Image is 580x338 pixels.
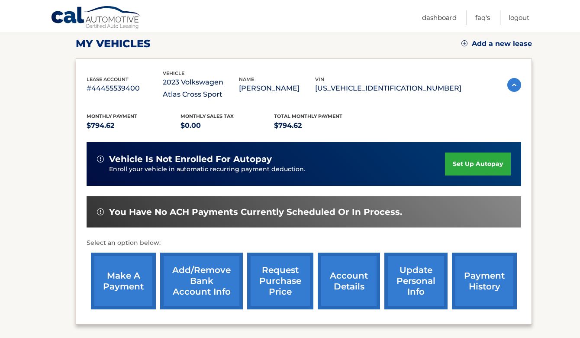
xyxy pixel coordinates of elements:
span: vin [315,76,324,82]
a: set up autopay [445,153,511,175]
a: update personal info [384,253,448,309]
a: make a payment [91,253,156,309]
span: vehicle [163,70,184,76]
img: alert-white.svg [97,156,104,162]
p: $0.00 [180,120,274,132]
a: Dashboard [422,10,457,25]
a: request purchase price [247,253,313,309]
p: Enroll your vehicle in automatic recurring payment deduction. [109,165,445,174]
span: Monthly Payment [87,113,137,119]
span: vehicle is not enrolled for autopay [109,154,272,165]
p: [PERSON_NAME] [239,82,315,94]
span: You have no ACH payments currently scheduled or in process. [109,207,402,218]
p: Select an option below: [87,238,521,248]
p: $794.62 [274,120,368,132]
p: $794.62 [87,120,180,132]
a: FAQ's [475,10,490,25]
a: Add/Remove bank account info [160,253,243,309]
a: payment history [452,253,517,309]
a: account details [318,253,380,309]
p: #44455539400 [87,82,163,94]
a: Cal Automotive [51,6,142,31]
span: Monthly sales Tax [180,113,234,119]
img: add.svg [461,40,467,46]
a: Add a new lease [461,39,532,48]
span: Total Monthly Payment [274,113,342,119]
h2: my vehicles [76,37,151,50]
img: accordion-active.svg [507,78,521,92]
span: name [239,76,254,82]
span: lease account [87,76,129,82]
p: 2023 Volkswagen Atlas Cross Sport [163,76,239,101]
p: [US_VEHICLE_IDENTIFICATION_NUMBER] [315,82,461,94]
img: alert-white.svg [97,208,104,215]
a: Logout [509,10,529,25]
